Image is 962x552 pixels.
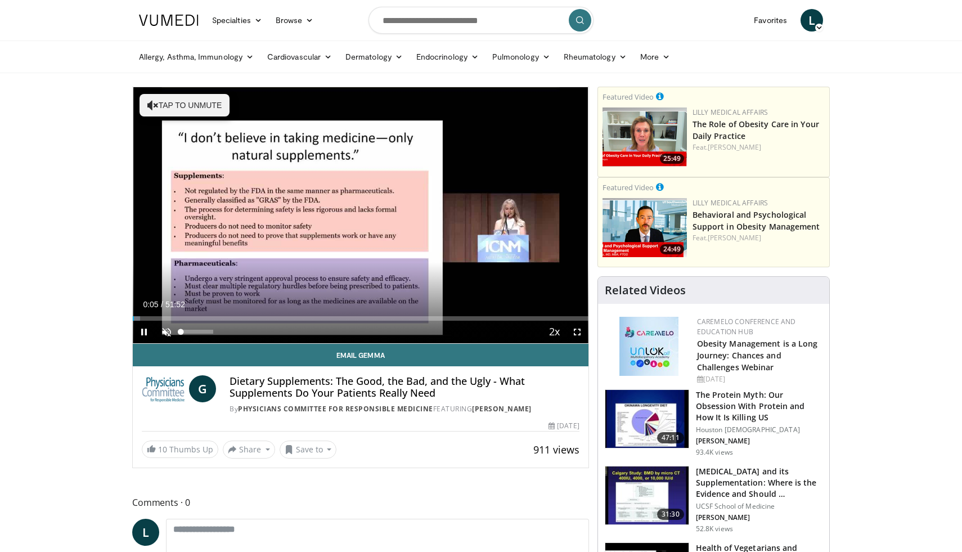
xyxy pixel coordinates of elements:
[269,9,321,32] a: Browse
[697,317,796,336] a: CaReMeLO Conference and Education Hub
[693,209,820,232] a: Behavioral and Psychological Support in Obesity Management
[280,441,337,459] button: Save to
[747,9,794,32] a: Favorites
[605,466,822,533] a: 31:30 [MEDICAL_DATA] and its Supplementation: Where is the Evidence and Should … UCSF School of M...
[133,316,588,321] div: Progress Bar
[605,284,686,297] h4: Related Videos
[696,513,822,522] p: [PERSON_NAME]
[657,509,684,520] span: 31:30
[549,421,579,431] div: [DATE]
[339,46,410,68] a: Dermatology
[142,441,218,458] a: 10 Thumbs Up
[155,321,178,343] button: Unmute
[693,107,768,117] a: Lilly Medical Affairs
[603,182,654,192] small: Featured Video
[603,198,687,257] a: 24:49
[165,300,185,309] span: 51:52
[693,198,768,208] a: Lilly Medical Affairs
[696,502,822,511] p: UCSF School of Medicine
[181,330,213,334] div: Volume Level
[139,15,199,26] img: VuMedi Logo
[708,233,761,243] a: [PERSON_NAME]
[189,375,216,402] a: G
[697,374,820,384] div: [DATE]
[140,94,230,116] button: Tap to unmute
[603,92,654,102] small: Featured Video
[486,46,557,68] a: Pulmonology
[132,46,260,68] a: Allergy, Asthma, Immunology
[619,317,678,376] img: 45df64a9-a6de-482c-8a90-ada250f7980c.png.150x105_q85_autocrop_double_scale_upscale_version-0.2.jpg
[605,466,689,525] img: 4bb25b40-905e-443e-8e37-83f056f6e86e.150x105_q85_crop-smart_upscale.jpg
[696,524,733,533] p: 52.8K views
[633,46,677,68] a: More
[368,7,594,34] input: Search topics, interventions
[566,321,588,343] button: Fullscreen
[801,9,823,32] a: L
[603,107,687,167] img: e1208b6b-349f-4914-9dd7-f97803bdbf1d.png.150x105_q85_crop-smart_upscale.png
[657,432,684,443] span: 47:11
[696,389,822,423] h3: The Protein Myth: Our Obsession With Protein and How It Is Killing US
[693,233,825,243] div: Feat.
[693,119,819,141] a: The Role of Obesity Care in Your Daily Practice
[133,344,588,366] a: Email Gemma
[557,46,633,68] a: Rheumatology
[238,404,433,414] a: Physicians Committee for Responsible Medicine
[697,338,818,373] a: Obesity Management is a Long Journey: Chances and Challenges Webinar
[605,389,822,457] a: 47:11 The Protein Myth: Our Obsession With Protein and How It Is Killing US Houston [DEMOGRAPHIC_...
[158,444,167,455] span: 10
[696,437,822,446] p: [PERSON_NAME]
[260,46,339,68] a: Cardiovascular
[161,300,163,309] span: /
[205,9,269,32] a: Specialties
[533,443,579,456] span: 911 views
[142,375,185,402] img: Physicians Committee for Responsible Medicine
[696,466,822,500] h3: [MEDICAL_DATA] and its Supplementation: Where is the Evidence and Should …
[132,495,589,510] span: Comments 0
[603,107,687,167] a: 25:49
[696,448,733,457] p: 93.4K views
[603,198,687,257] img: ba3304f6-7838-4e41-9c0f-2e31ebde6754.png.150x105_q85_crop-smart_upscale.png
[133,321,155,343] button: Pause
[543,321,566,343] button: Playback Rate
[230,404,579,414] div: By FEATURING
[223,441,275,459] button: Share
[472,404,532,414] a: [PERSON_NAME]
[133,87,588,344] video-js: Video Player
[132,519,159,546] a: L
[660,244,684,254] span: 24:49
[660,154,684,164] span: 25:49
[410,46,486,68] a: Endocrinology
[693,142,825,152] div: Feat.
[230,375,579,400] h4: Dietary Supplements: The Good, the Bad, and the Ugly - What Supplements Do Your Patients Really Need
[696,425,822,434] p: Houston [DEMOGRAPHIC_DATA]
[708,142,761,152] a: [PERSON_NAME]
[605,390,689,448] img: b7b8b05e-5021-418b-a89a-60a270e7cf82.150x105_q85_crop-smart_upscale.jpg
[143,300,158,309] span: 0:05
